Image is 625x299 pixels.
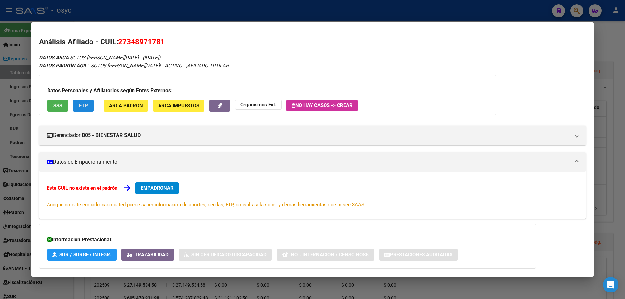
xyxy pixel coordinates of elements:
button: Not. Internacion / Censo Hosp. [277,249,374,261]
span: Aunque no esté empadronado usted puede saber información de aportes, deudas, FTP, consulta a la s... [47,202,366,208]
span: SOTOS [PERSON_NAME][DATE] [39,55,139,61]
span: Prestaciones Auditadas [390,252,452,258]
span: ARCA Impuestos [158,103,199,109]
button: Trazabilidad [121,249,174,261]
h3: Datos Personales y Afiliatorios según Entes Externos: [47,87,488,95]
span: ([DATE]) [143,55,160,61]
button: EMPADRONAR [135,182,179,194]
button: No hay casos -> Crear [286,100,358,111]
mat-panel-title: Datos de Empadronamiento [47,158,570,166]
button: ARCA Padrón [104,100,148,112]
span: - SOTOS [PERSON_NAME][DATE] [39,63,160,69]
button: Organismos Ext. [235,100,282,110]
span: No hay casos -> Crear [292,102,353,108]
h2: Análisis Afiliado - CUIL: [39,36,586,48]
mat-panel-title: Gerenciador: [47,131,570,139]
span: Trazabilidad [135,252,169,258]
span: 27348971781 [118,37,165,46]
span: AFILIADO TITULAR [187,63,229,69]
div: Open Intercom Messenger [603,277,618,292]
span: EMPADRONAR [141,185,174,191]
span: FTP [79,103,88,109]
button: Prestaciones Auditadas [379,249,458,261]
button: ARCA Impuestos [153,100,204,112]
button: SUR / SURGE / INTEGR. [47,249,117,261]
h3: Información Prestacional: [47,236,528,244]
strong: Organismos Ext. [240,102,276,108]
span: Sin Certificado Discapacidad [191,252,267,258]
strong: B05 - BIENESTAR SALUD [82,131,141,139]
i: | ACTIVO | [39,63,229,69]
span: SUR / SURGE / INTEGR. [59,252,111,258]
button: SSS [47,100,68,112]
span: Not. Internacion / Censo Hosp. [291,252,369,258]
span: ARCA Padrón [109,103,143,109]
div: Datos de Empadronamiento [39,172,586,219]
strong: DATOS PADRÓN ÁGIL: [39,63,88,69]
button: FTP [73,100,94,112]
mat-expansion-panel-header: Datos de Empadronamiento [39,152,586,172]
strong: DATOS ARCA: [39,55,70,61]
span: SSS [53,103,62,109]
mat-expansion-panel-header: Gerenciador:B05 - BIENESTAR SALUD [39,126,586,145]
button: Sin Certificado Discapacidad [179,249,272,261]
strong: Este CUIL no existe en el padrón. [47,185,118,191]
